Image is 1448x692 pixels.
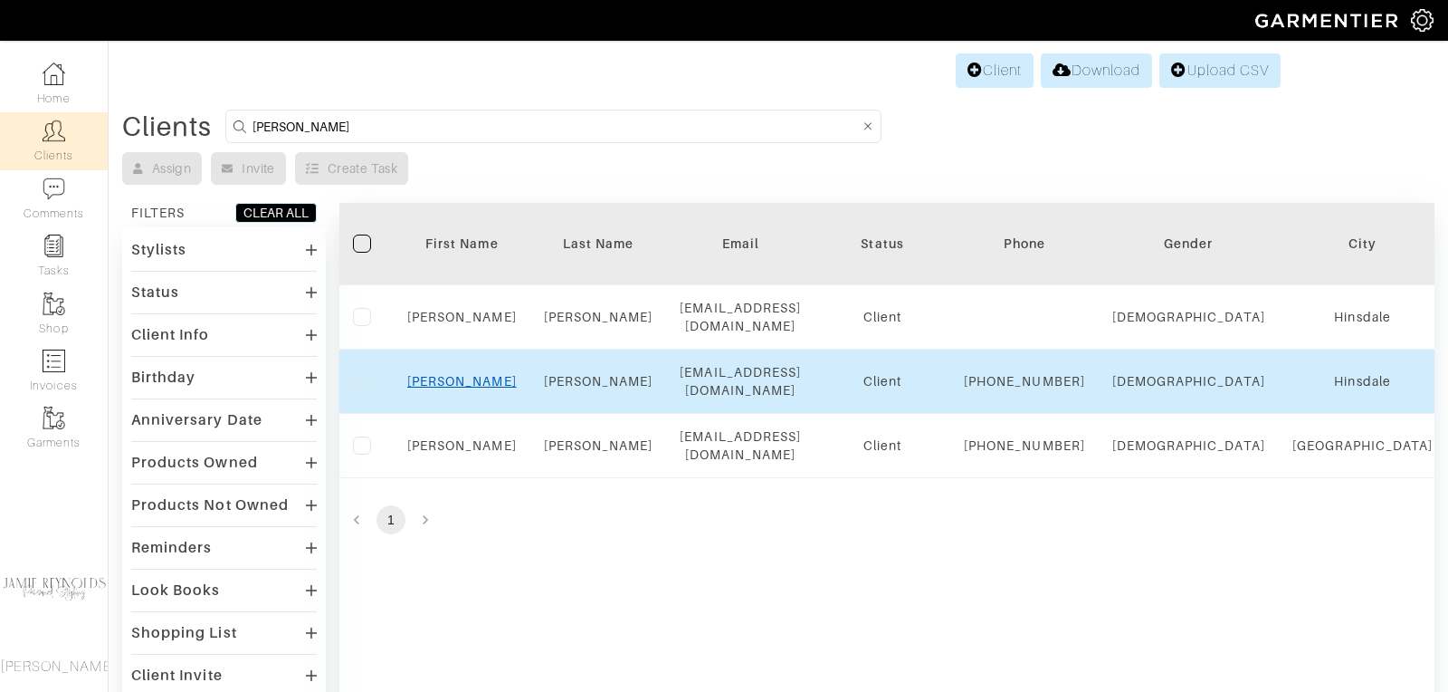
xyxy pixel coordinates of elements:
[339,505,1434,534] nav: pagination navigation
[1292,437,1434,455] div: [GEOGRAPHIC_DATA]
[131,204,185,222] div: FILTERS
[964,235,1085,253] div: Phone
[43,178,65,200] img: comment-icon-a0a6a9ef722e966f86d9cbdc48e553b5cf19dbc54f86b18d962a5391bc8f6eb6.png
[131,369,195,387] div: Birthday
[43,62,65,85] img: dashboard-icon-dbcd8f5a0b271acd01030246c82b418ddd0df26cd7fceb0bd07c9910d44c42f6.png
[1292,308,1434,326] div: Hinsdale
[131,581,221,600] div: Look Books
[131,284,179,302] div: Status
[1292,372,1434,390] div: Hinsdale
[43,350,65,372] img: orders-icon-0abe47150d42831381b5fb84f609e132dff9fe21cb692f30cb5eec754e2cba89.png
[122,118,212,136] div: Clients
[131,667,223,685] div: Client Invite
[680,299,801,335] div: [EMAIL_ADDRESS][DOMAIN_NAME]
[252,115,859,138] input: Search by name, email, phone, city, or state
[1041,53,1152,88] a: Download
[1112,235,1265,253] div: Gender
[407,374,517,389] a: [PERSON_NAME]
[43,120,65,142] img: clients-icon-6bae9207a08558b7cb47a8932f037763ab4055f8c8b6bfacd5dc20c3e0201464.png
[131,241,186,259] div: Stylists
[131,454,258,472] div: Products Owned
[407,235,517,253] div: First Name
[235,203,317,223] button: CLEAR ALL
[964,372,1085,390] div: [PHONE_NUMBER]
[530,203,667,285] th: Toggle SortBy
[814,203,950,285] th: Toggle SortBy
[1246,5,1411,36] img: garmentier-logo-header-white-b43fb05a5012e4ada735d5af1a66efaba907eab6374d6393d1fbf88cb4ef424d.png
[956,53,1034,88] a: Client
[544,438,653,453] a: [PERSON_NAME]
[680,428,801,464] div: [EMAIL_ADDRESS][DOMAIN_NAME]
[1292,235,1434,253] div: City
[544,310,653,324] a: [PERSON_NAME]
[964,437,1085,455] div: [PHONE_NUMBER]
[407,310,517,324] a: [PERSON_NAME]
[1112,372,1265,390] div: [DEMOGRAPHIC_DATA]
[680,235,801,253] div: Email
[828,308,937,326] div: Client
[131,326,210,344] div: Client Info
[544,235,653,253] div: Last Name
[680,363,801,399] div: [EMAIL_ADDRESS][DOMAIN_NAME]
[1411,9,1434,32] img: gear-icon-white-bd11855cb880d31180b6d7d6211b90ccbf57a29d726f0c71d8c61bd08dd39cc2.png
[43,293,65,315] img: garments-icon-b7da505a4dc4fd61783c78ac3ca0ef83fa9d6f193b1c9dc38574b1d14d53ca28.png
[407,438,517,453] a: [PERSON_NAME]
[131,624,237,642] div: Shopping List
[544,374,653,389] a: [PERSON_NAME]
[1112,437,1265,455] div: [DEMOGRAPHIC_DATA]
[828,372,937,390] div: Client
[131,496,289,514] div: Products Not Owned
[43,235,65,257] img: reminder-icon-8004d30b9f0a5d33ae49ab947aed9ed385cf756f9e5892f1edd6e32f2345188e.png
[376,505,405,534] button: page 1
[828,437,937,455] div: Client
[1159,53,1281,88] a: Upload CSV
[131,539,212,557] div: Reminders
[243,204,309,222] div: CLEAR ALL
[131,411,262,429] div: Anniversary Date
[1112,308,1265,326] div: [DEMOGRAPHIC_DATA]
[394,203,530,285] th: Toggle SortBy
[828,235,937,253] div: Status
[1099,203,1279,285] th: Toggle SortBy
[43,407,65,429] img: garments-icon-b7da505a4dc4fd61783c78ac3ca0ef83fa9d6f193b1c9dc38574b1d14d53ca28.png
